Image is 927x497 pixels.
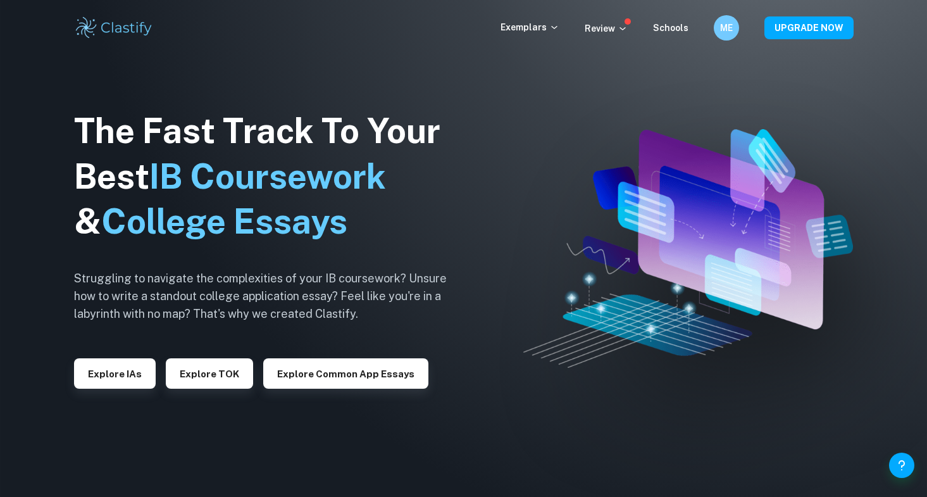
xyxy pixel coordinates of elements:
[585,22,628,35] p: Review
[889,453,914,478] button: Help and Feedback
[74,108,466,245] h1: The Fast Track To Your Best &
[523,129,853,368] img: Clastify hero
[74,15,154,41] img: Clastify logo
[166,367,253,379] a: Explore TOK
[501,20,559,34] p: Exemplars
[263,367,428,379] a: Explore Common App essays
[714,15,739,41] button: ME
[764,16,854,39] button: UPGRADE NOW
[74,358,156,389] button: Explore IAs
[653,23,688,33] a: Schools
[74,367,156,379] a: Explore IAs
[719,21,733,35] h6: ME
[74,270,466,323] h6: Struggling to navigate the complexities of your IB coursework? Unsure how to write a standout col...
[149,156,386,196] span: IB Coursework
[166,358,253,389] button: Explore TOK
[101,201,347,241] span: College Essays
[263,358,428,389] button: Explore Common App essays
